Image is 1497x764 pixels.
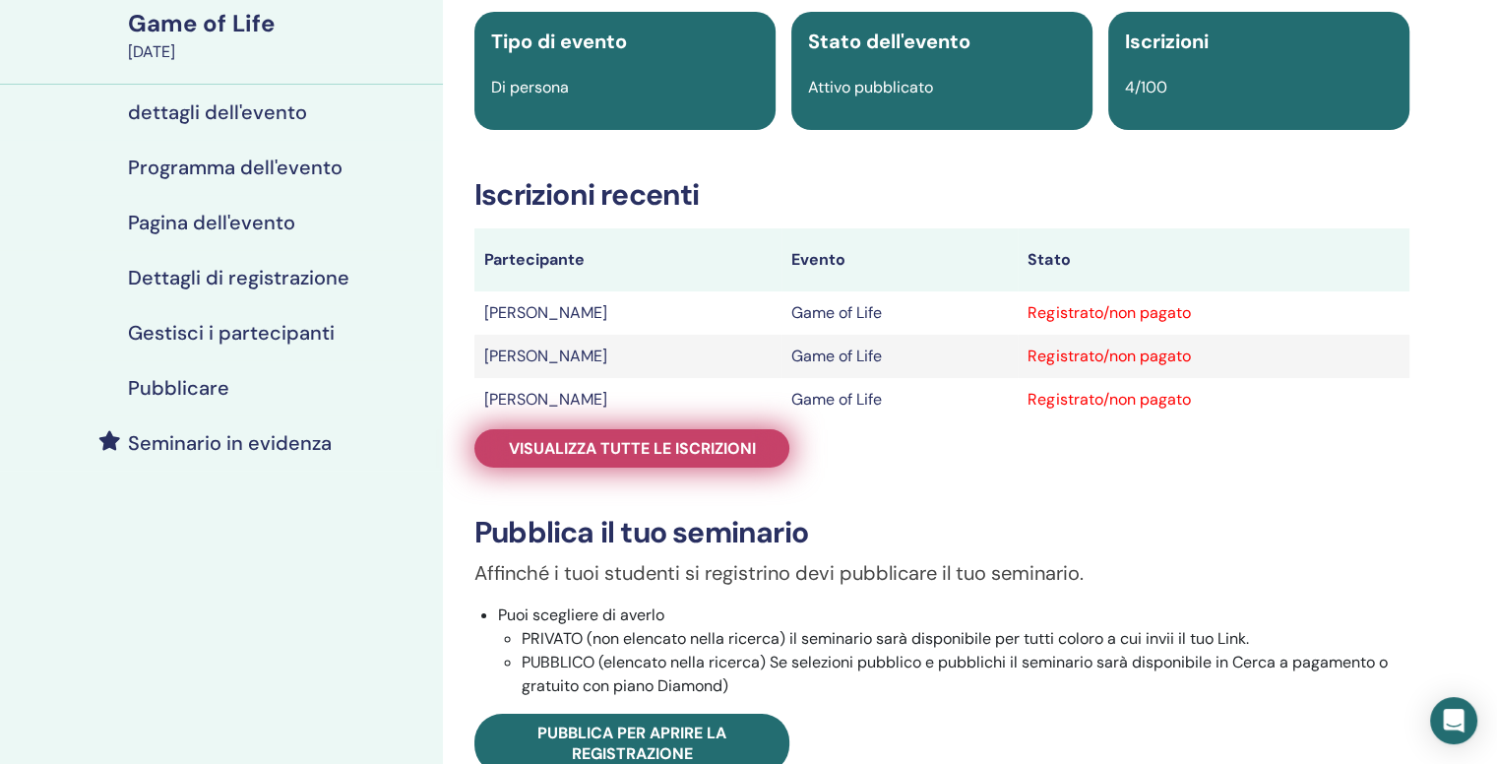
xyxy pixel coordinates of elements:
[128,211,295,234] h4: Pagina dell'evento
[1028,388,1400,412] div: Registrato/non pagato
[474,291,781,335] td: [PERSON_NAME]
[128,156,343,179] h4: Programma dell'evento
[491,77,569,97] span: Di persona
[128,7,431,40] div: Game of Life
[116,7,443,64] a: Game of Life[DATE]
[1125,77,1167,97] span: 4/100
[1028,301,1400,325] div: Registrato/non pagato
[781,291,1019,335] td: Game of Life
[474,515,1409,550] h3: Pubblica il tuo seminario
[128,266,349,289] h4: Dettagli di registrazione
[474,429,789,468] a: Visualizza tutte le iscrizioni
[474,228,781,291] th: Partecipante
[1028,345,1400,368] div: Registrato/non pagato
[474,177,1409,213] h3: Iscrizioni recenti
[808,29,970,54] span: Stato dell'evento
[781,335,1019,378] td: Game of Life
[808,77,933,97] span: Attivo pubblicato
[474,378,781,421] td: [PERSON_NAME]
[522,627,1409,651] li: PRIVATO (non elencato nella ricerca) il seminario sarà disponibile per tutti coloro a cui invii i...
[128,431,332,455] h4: Seminario in evidenza
[509,438,756,459] span: Visualizza tutte le iscrizioni
[1430,697,1477,744] div: Open Intercom Messenger
[128,376,229,400] h4: Pubblicare
[1125,29,1209,54] span: Iscrizioni
[537,723,726,764] span: Pubblica per aprire la registrazione
[781,228,1019,291] th: Evento
[498,604,1409,698] li: Puoi scegliere di averlo
[781,378,1019,421] td: Game of Life
[522,651,1409,698] li: PUBBLICO (elencato nella ricerca) Se selezioni pubblico e pubblichi il seminario sarà disponibile...
[128,40,431,64] div: [DATE]
[491,29,627,54] span: Tipo di evento
[128,100,307,124] h4: dettagli dell'evento
[474,558,1409,588] p: Affinché i tuoi studenti si registrino devi pubblicare il tuo seminario.
[128,321,335,345] h4: Gestisci i partecipanti
[1018,228,1409,291] th: Stato
[474,335,781,378] td: [PERSON_NAME]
